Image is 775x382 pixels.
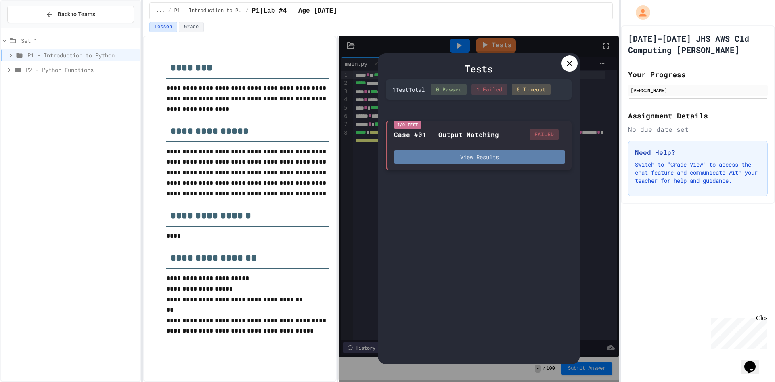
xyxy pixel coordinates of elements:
[471,84,507,95] div: 1 Failed
[394,150,565,164] button: View Results
[628,33,768,55] h1: [DATE]-[DATE] JHS AWS Cld Computing [PERSON_NAME]
[630,87,765,94] div: [PERSON_NAME]
[3,3,56,51] div: Chat with us now!Close
[179,22,204,32] button: Grade
[530,129,559,140] div: FAILED
[149,22,177,32] button: Lesson
[27,51,137,59] span: P1 - Introduction to Python
[252,6,337,16] span: P1|Lab #4 - Age [DATE]
[392,85,425,94] div: 1 Test Total
[174,8,243,14] span: P1 - Introduction to Python
[512,84,551,95] div: 0 Timeout
[156,8,165,14] span: ...
[394,130,499,139] div: Case #01 - Output Matching
[245,8,248,14] span: /
[635,160,761,185] p: Switch to "Grade View" to access the chat feature and communicate with your teacher for help and ...
[394,121,421,129] div: I/O Test
[26,65,137,74] span: P2 - Python Functions
[628,125,768,134] div: No due date set
[21,36,137,45] span: Set 1
[58,10,95,19] span: Back to Teams
[628,69,768,80] h2: Your Progress
[431,84,467,95] div: 0 Passed
[627,3,652,22] div: My Account
[628,110,768,121] h2: Assignment Details
[635,148,761,157] h3: Need Help?
[708,314,767,349] iframe: chat widget
[7,6,134,23] button: Back to Teams
[741,350,767,374] iframe: chat widget
[386,61,572,76] div: Tests
[168,8,171,14] span: /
